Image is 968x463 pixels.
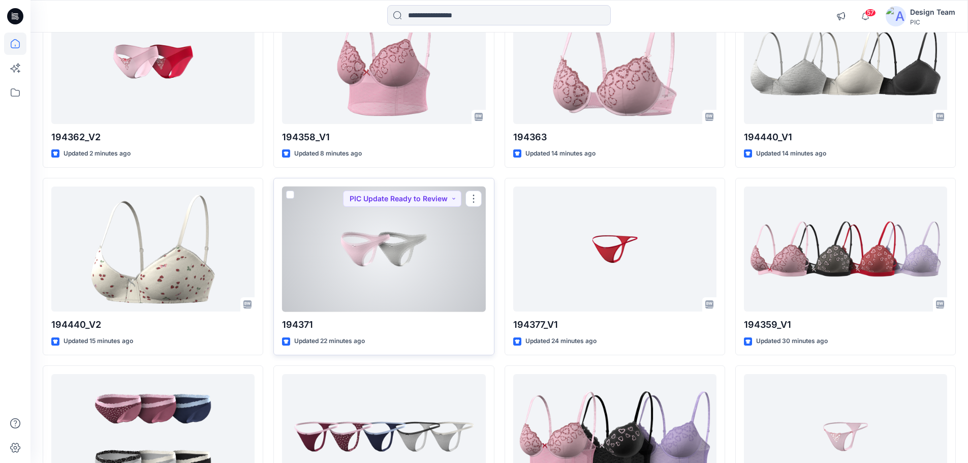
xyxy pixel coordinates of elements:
[525,336,597,347] p: Updated 24 minutes ago
[756,336,828,347] p: Updated 30 minutes ago
[744,130,947,144] p: 194440_V1
[525,148,596,159] p: Updated 14 minutes ago
[51,187,255,312] a: 194440_V2
[64,336,133,347] p: Updated 15 minutes ago
[64,148,131,159] p: Updated 2 minutes ago
[294,336,365,347] p: Updated 22 minutes ago
[756,148,826,159] p: Updated 14 minutes ago
[865,9,876,17] span: 57
[910,6,955,18] div: Design Team
[294,148,362,159] p: Updated 8 minutes ago
[886,6,906,26] img: avatar
[744,187,947,312] a: 194359_V1
[51,318,255,332] p: 194440_V2
[910,18,955,26] div: PIC
[282,130,485,144] p: 194358_V1
[513,130,716,144] p: 194363
[744,318,947,332] p: 194359_V1
[513,187,716,312] a: 194377_V1
[282,318,485,332] p: 194371
[51,130,255,144] p: 194362_V2
[513,318,716,332] p: 194377_V1
[282,187,485,312] a: 194371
